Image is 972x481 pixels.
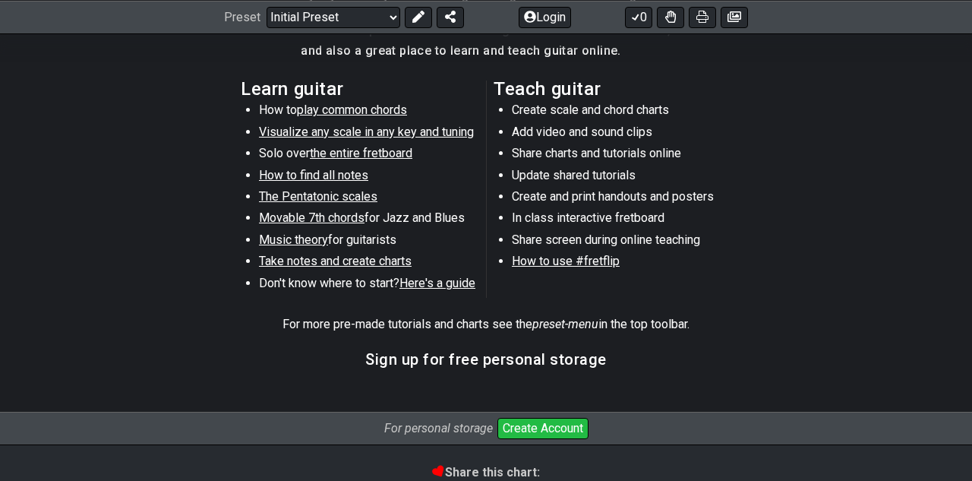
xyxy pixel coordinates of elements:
[512,232,728,253] li: Share screen during online teaching
[512,145,728,166] li: Share charts and tutorials online
[519,6,571,27] button: Login
[282,316,690,333] p: For more pre-made tutorials and charts see the in the top toolbar.
[625,6,652,27] button: 0
[224,10,260,24] span: Preset
[512,210,728,231] li: In class interactive fretboard
[241,81,478,97] h2: Learn guitar
[689,6,716,27] button: Print
[437,6,464,27] button: Share Preset
[267,6,400,27] select: Preset
[259,145,475,166] li: Solo over
[512,124,728,145] li: Add video and sound clips
[532,317,598,331] em: preset-menu
[512,167,728,188] li: Update shared tutorials
[259,102,475,123] li: How to
[384,421,493,435] i: For personal storage
[512,254,620,268] span: How to use #fretflip
[259,233,328,247] span: Music theory
[259,210,475,231] li: for Jazz and Blues
[259,168,368,182] span: How to find all notes
[259,210,364,225] span: Movable 7th chords
[259,232,475,253] li: for guitarists
[365,351,607,368] h3: Sign up for free personal storage
[657,6,684,27] button: Toggle Dexterity for all fretkits
[512,102,728,123] li: Create scale and chord charts
[259,189,377,204] span: The Pentatonic scales
[310,146,412,160] span: the entire fretboard
[433,465,540,479] b: Share this chart:
[399,276,475,290] span: Here's a guide
[405,6,432,27] button: Edit Preset
[497,418,589,439] button: Create Account
[494,81,731,97] h2: Teach guitar
[259,275,475,296] li: Don't know where to start?
[297,103,407,117] span: play common chords
[259,254,412,268] span: Take notes and create charts
[512,188,728,210] li: Create and print handouts and posters
[301,43,671,59] h4: and also a great place to learn and teach guitar online.
[259,125,474,139] span: Visualize any scale in any key and tuning
[721,6,748,27] button: Create image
